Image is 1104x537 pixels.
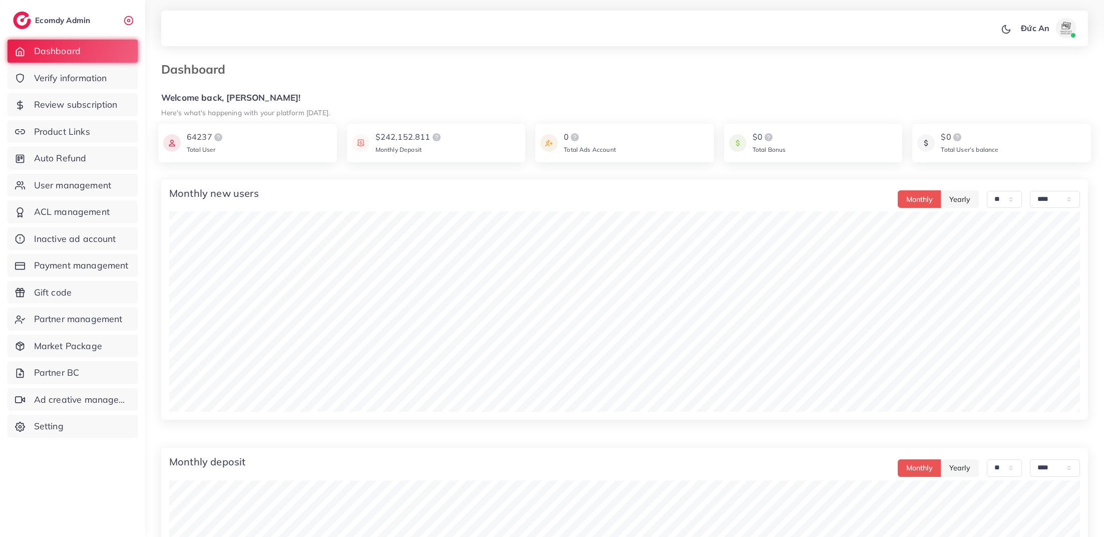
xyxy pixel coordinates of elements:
span: ACL management [34,205,110,218]
span: Partner BC [34,366,80,379]
h3: Dashboard [161,62,233,77]
img: logo [212,131,224,143]
img: logo [763,131,775,143]
span: Dashboard [34,45,81,58]
a: Gift code [8,281,138,304]
a: Product Links [8,120,138,143]
button: Monthly [898,459,941,477]
span: Partner management [34,313,123,326]
span: Inactive ad account [34,232,116,245]
div: $0 [941,131,998,143]
span: Total User [187,146,216,153]
a: ACL management [8,200,138,223]
span: Product Links [34,125,90,138]
a: Market Package [8,335,138,358]
p: Đức An [1021,22,1049,34]
a: Partner BC [8,361,138,384]
img: icon payment [729,131,747,155]
h2: Ecomdy Admin [35,16,93,25]
span: Setting [34,420,64,433]
span: User management [34,179,111,192]
a: Payment management [8,254,138,277]
img: logo [431,131,443,143]
a: Verify information [8,67,138,90]
span: Verify information [34,72,107,85]
img: avatar [1056,18,1076,38]
span: Ad creative management [34,393,130,406]
span: Market Package [34,340,102,353]
span: Total User’s balance [941,146,998,153]
small: Here's what's happening with your platform [DATE]. [161,108,330,117]
span: Total Bonus [753,146,786,153]
span: Auto Refund [34,152,87,165]
a: Đức Anavatar [1015,18,1080,38]
a: logoEcomdy Admin [13,12,93,29]
img: icon payment [352,131,370,155]
span: Monthly Deposit [376,146,422,153]
a: Auto Refund [8,147,138,170]
span: Total Ads Account [564,146,616,153]
h4: Monthly deposit [169,456,245,468]
img: icon payment [540,131,558,155]
a: Setting [8,415,138,438]
div: $0 [753,131,786,143]
h4: Monthly new users [169,187,259,199]
h5: Welcome back, [PERSON_NAME]! [161,93,1088,103]
button: Yearly [941,459,979,477]
div: 0 [564,131,616,143]
img: logo [569,131,581,143]
img: logo [13,12,31,29]
span: Review subscription [34,98,118,111]
img: logo [951,131,963,143]
img: icon payment [163,131,181,155]
a: User management [8,174,138,197]
div: 64237 [187,131,224,143]
span: Payment management [34,259,129,272]
a: Dashboard [8,40,138,63]
button: Yearly [941,190,979,208]
button: Monthly [898,190,941,208]
a: Inactive ad account [8,227,138,250]
img: icon payment [917,131,935,155]
span: Gift code [34,286,72,299]
a: Partner management [8,308,138,331]
div: $242,152.811 [376,131,443,143]
a: Review subscription [8,93,138,116]
a: Ad creative management [8,388,138,411]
